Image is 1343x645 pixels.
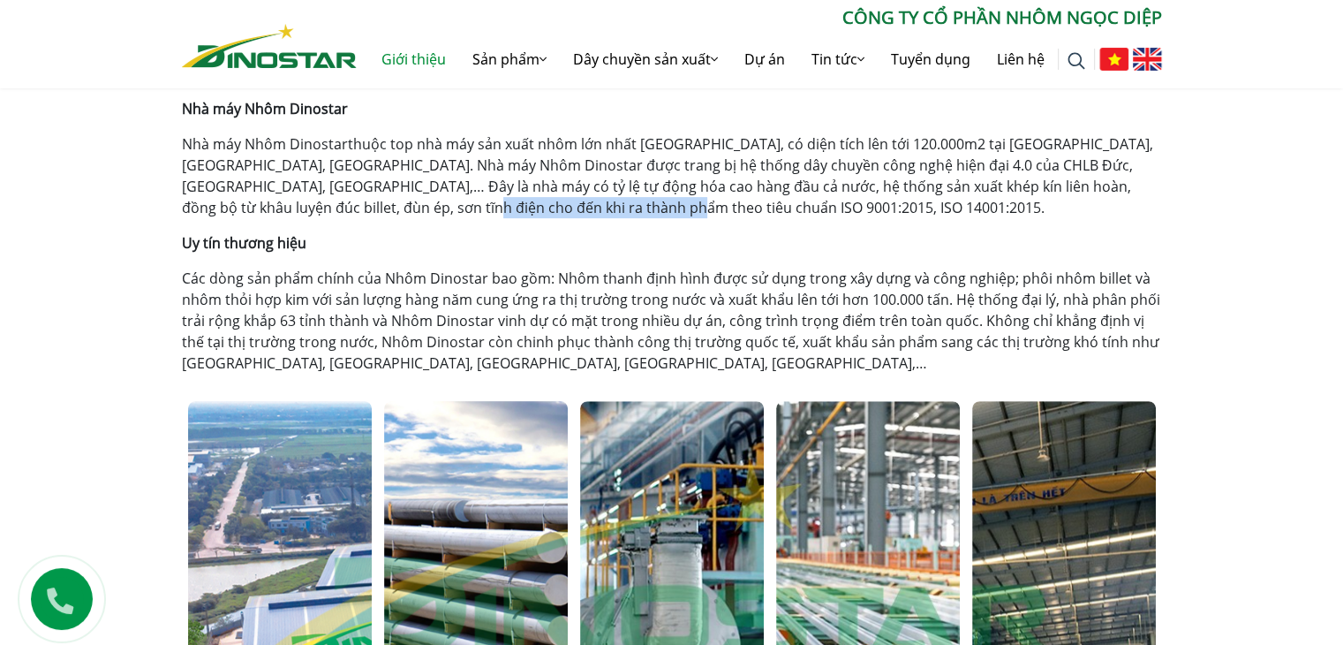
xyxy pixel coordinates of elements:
[560,31,731,87] a: Dây chuyền sản xuất
[182,133,1162,218] p: thuộc top nhà máy sản xuất nhôm lớn nhất [GEOGRAPHIC_DATA], có diện tích lên tới 120.000m2 tại [G...
[878,31,984,87] a: Tuyển dụng
[182,99,348,118] strong: Nhà máy Nhôm Dinostar
[798,31,878,87] a: Tin tức
[182,268,1162,374] p: Các dòng sản phẩm chính của Nhôm Dinostar bao gồm: Nhôm thanh định hình được sử dụng trong xây dự...
[1099,48,1128,71] img: Tiếng Việt
[984,31,1058,87] a: Liên hệ
[357,4,1162,31] p: CÔNG TY CỔ PHẦN NHÔM NGỌC DIỆP
[1068,52,1085,70] img: search
[182,134,348,154] a: Nhà máy Nhôm Dinostar
[368,31,459,87] a: Giới thiệu
[1133,48,1162,71] img: English
[182,24,357,68] img: Nhôm Dinostar
[459,31,560,87] a: Sản phẩm
[731,31,798,87] a: Dự án
[182,233,306,253] strong: Uy tín thương hiệu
